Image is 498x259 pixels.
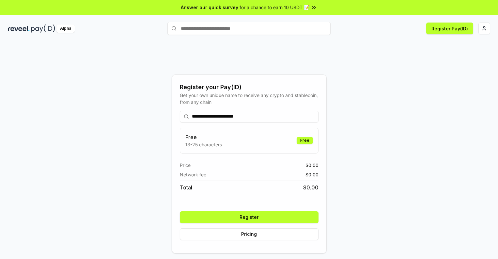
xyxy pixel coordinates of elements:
[180,171,206,178] span: Network fee
[426,23,473,34] button: Register Pay(ID)
[305,162,319,169] span: $ 0.00
[180,228,319,240] button: Pricing
[303,184,319,191] span: $ 0.00
[305,171,319,178] span: $ 0.00
[8,24,30,33] img: reveel_dark
[180,211,319,223] button: Register
[181,4,238,11] span: Answer our quick survey
[180,92,319,105] div: Get your own unique name to receive any crypto and stablecoin, from any chain
[185,141,222,148] p: 13-25 characters
[180,184,192,191] span: Total
[240,4,309,11] span: for a chance to earn 10 USDT 📝
[185,133,222,141] h3: Free
[297,137,313,144] div: Free
[56,24,75,33] div: Alpha
[31,24,55,33] img: pay_id
[180,83,319,92] div: Register your Pay(ID)
[180,162,191,169] span: Price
